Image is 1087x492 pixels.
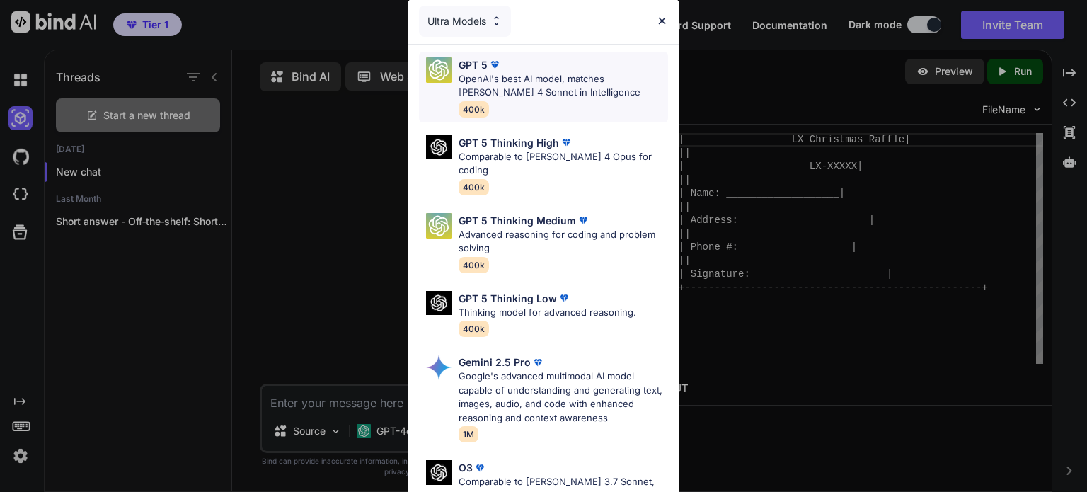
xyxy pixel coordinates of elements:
p: Advanced reasoning for coding and problem solving [459,228,668,256]
div: Ultra Models [419,6,511,37]
img: premium [559,135,573,149]
img: premium [473,461,487,475]
img: Pick Models [426,57,452,83]
img: Pick Models [426,355,452,380]
p: OpenAI's best AI model, matches [PERSON_NAME] 4 Sonnet in Intelligence [459,72,668,100]
p: Thinking model for advanced reasoning. [459,306,636,320]
p: Gemini 2.5 Pro [459,355,531,370]
img: premium [488,57,502,71]
img: Pick Models [426,135,452,160]
span: 400k [459,257,489,273]
p: GPT 5 Thinking High [459,135,559,150]
img: premium [557,291,571,305]
span: 400k [459,101,489,118]
p: Google's advanced multimodal AI model capable of understanding and generating text, images, audio... [459,370,668,425]
span: 1M [459,426,478,442]
img: premium [576,213,590,227]
p: Comparable to [PERSON_NAME] 4 Opus for coding [459,150,668,178]
img: Pick Models [426,213,452,239]
img: premium [531,355,545,370]
span: 400k [459,321,489,337]
p: GPT 5 [459,57,488,72]
img: Pick Models [426,291,452,316]
img: Pick Models [426,460,452,485]
span: 400k [459,179,489,195]
p: GPT 5 Thinking Medium [459,213,576,228]
p: GPT 5 Thinking Low [459,291,557,306]
p: O3 [459,460,473,475]
img: close [656,15,668,27]
img: Pick Models [490,15,502,27]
